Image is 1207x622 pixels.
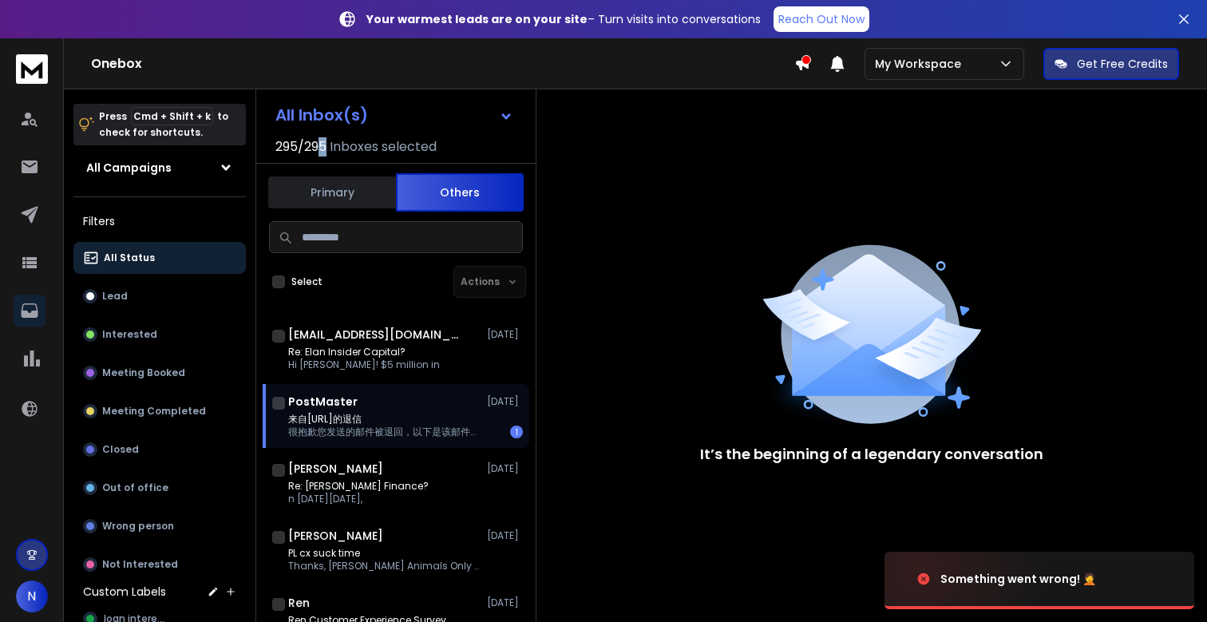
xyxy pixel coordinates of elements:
button: Not Interested [73,549,246,580]
h3: Inboxes selected [330,137,437,156]
span: 295 / 295 [275,137,326,156]
h1: PostMaster [288,394,358,410]
p: 很抱歉您发送的邮件被退回，以下是该邮件的相关信息： 被退回邮件 主 题：Re: Yi Growth? 时 [288,426,480,438]
h1: Onebox [91,54,794,73]
label: Select [291,275,323,288]
p: Wrong person [102,520,174,533]
h1: All Inbox(s) [275,107,368,123]
a: Reach Out Now [774,6,869,32]
h3: Custom Labels [83,584,166,600]
button: Closed [73,434,246,466]
p: [DATE] [487,462,523,475]
span: Cmd + Shift + k [131,107,213,125]
button: N [16,580,48,612]
p: Reach Out Now [778,11,865,27]
img: logo [16,54,48,84]
button: Interested [73,319,246,351]
button: Meeting Booked [73,357,246,389]
p: Interested [102,328,157,341]
h1: All Campaigns [86,160,172,176]
p: n [DATE][DATE], [288,493,429,505]
button: Get Free Credits [1043,48,1179,80]
p: My Workspace [875,56,968,72]
button: All Inbox(s) [263,99,526,131]
h1: [PERSON_NAME] [288,461,383,477]
button: Primary [268,175,396,210]
p: Not Interested [102,558,178,571]
p: Hi [PERSON_NAME]! $5 million in [288,359,440,371]
p: PL cx suck time [288,547,480,560]
p: 来自[URL]的退信 [288,413,480,426]
p: – Turn visits into conversations [366,11,761,27]
div: Something went wrong! 🤦 [940,571,1096,587]
p: [DATE] [487,328,523,341]
img: image [884,536,1044,622]
button: Out of office [73,472,246,504]
p: Get Free Credits [1077,56,1168,72]
h3: Filters [73,210,246,232]
h1: [EMAIL_ADDRESS][DOMAIN_NAME] [288,327,464,343]
p: Lead [102,290,128,303]
p: Press to check for shortcuts. [99,109,228,141]
button: Wrong person [73,510,246,542]
strong: Your warmest leads are on your site [366,11,588,27]
p: [DATE] [487,395,523,408]
button: Meeting Completed [73,395,246,427]
p: All Status [104,252,155,264]
div: 1 [510,426,523,438]
button: All Status [73,242,246,274]
p: Closed [102,443,139,456]
p: Re: Elan Insider Capital? [288,346,440,359]
p: [DATE] [487,596,523,609]
button: Lead [73,280,246,312]
p: It’s the beginning of a legendary conversation [700,443,1043,466]
h1: Ren [288,595,310,611]
p: Meeting Completed [102,405,206,418]
p: Meeting Booked [102,366,185,379]
p: Thanks, [PERSON_NAME] Animals Only 610 [288,560,480,572]
h1: [PERSON_NAME] [288,528,383,544]
p: Out of office [102,481,168,494]
p: Re: [PERSON_NAME] Finance? [288,480,429,493]
button: All Campaigns [73,152,246,184]
button: Others [396,173,524,212]
p: [DATE] [487,529,523,542]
